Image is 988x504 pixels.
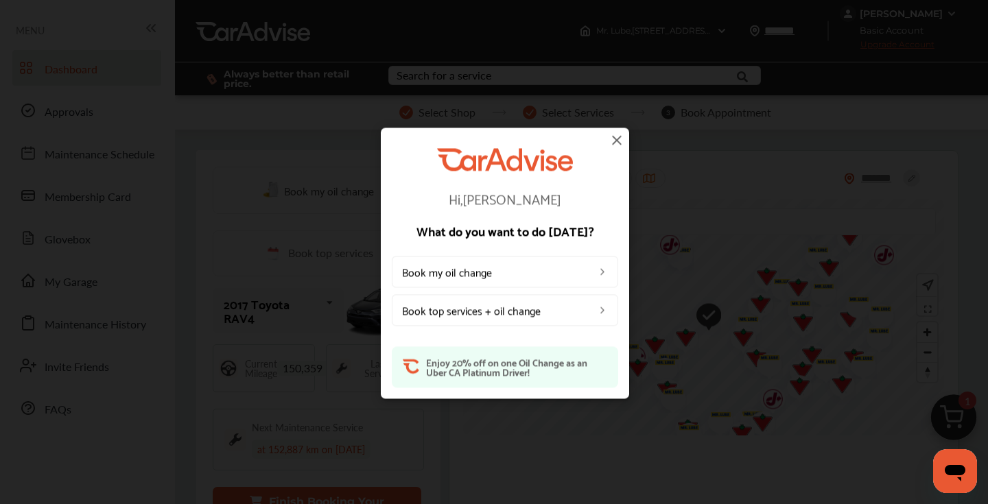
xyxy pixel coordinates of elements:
img: CarAdvise Logo [437,148,573,171]
img: close-icon.a004319c.svg [609,132,625,148]
p: What do you want to do [DATE]? [392,224,618,237]
p: Enjoy 20% off on one Oil Change as an Uber CA Platinum Driver! [426,357,607,376]
a: Book top services + oil change [392,294,618,326]
a: Book my oil change [392,256,618,287]
img: ca-orange-short.08083ad2.svg [403,357,419,374]
iframe: Button to launch messaging window [933,449,977,493]
img: left_arrow_icon.0f472efe.svg [597,304,608,315]
p: Hi, [PERSON_NAME] [392,191,618,205]
img: left_arrow_icon.0f472efe.svg [597,266,608,277]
